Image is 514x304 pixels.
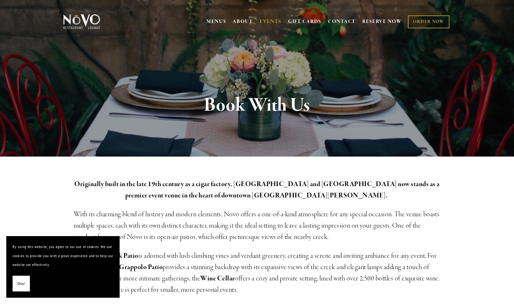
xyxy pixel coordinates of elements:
strong: Originally built in the late 19th century as a cigar factory, [GEOGRAPHIC_DATA] and [GEOGRAPHIC_D... [74,180,441,200]
h3: The is adorned with lush climbing vines and verdant greenery, creating a serene and inviting ambi... [74,250,441,296]
strong: Grappolo Patio [119,263,163,272]
h3: With its charming blend of history and modern elements, Novo offers a one-of-a-kind atmosphere fo... [74,209,441,243]
strong: Wine Cellar [200,274,235,283]
a: CONTACT [328,16,356,28]
span: Okay! [17,279,25,288]
a: RESERVE NOW [362,16,402,28]
strong: Book With Us [204,93,310,117]
a: EVENTS [260,19,281,25]
a: MENUS [206,19,226,25]
p: By using this website, you agree to our use of cookies. We use cookies to provide you with a grea... [13,242,113,269]
button: Okay! [13,276,30,292]
a: GIFT CARDS [288,16,321,28]
a: ORDER NOW [408,15,449,28]
section: Cookie banner [6,236,120,298]
a: ABOUT [233,19,253,25]
img: Novo Restaurant &amp; Lounge [62,14,101,30]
